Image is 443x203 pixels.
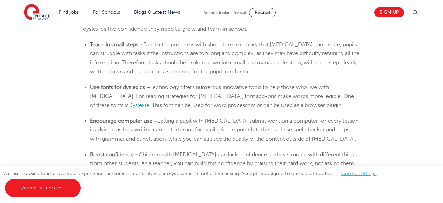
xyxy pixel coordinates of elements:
a: Sign up [374,7,404,17]
span: Technology offers numerous innovative tools to help those who live with [MEDICAL_DATA]. For readi... [90,84,354,108]
img: Engage Education [24,4,50,21]
span: We use cookies to improve your experience, personalise content, and analyse website traffic. By c... [3,171,383,190]
span: Children with [MEDICAL_DATA] can lack confidence as they struggle with different things from othe... [90,152,357,176]
span: Letting a pupil with [MEDICAL_DATA] submit work on a computer for every lesson is advised, as han... [90,118,358,142]
span: . This font can be used for word processors or can be used as a browser plugin [149,102,341,108]
span: Dyslexic students can still thrive in a classroom environment with the right support from teacher... [83,8,349,32]
span: Due to the problems with short-term memory that [MEDICAL_DATA] can create, pupils can struggle wi... [90,42,360,75]
b: Encourage computer use [90,118,152,124]
a: Blogs & Latest News [134,10,180,15]
b: Use fonts for dyslexics – [90,84,150,90]
a: Find jobs [59,10,79,15]
a: Cookie settings [341,171,377,176]
a: Accept all cookies [5,179,81,197]
b: – [154,118,157,124]
a: Dyslexie [128,102,149,108]
span: Schools looking for staff [204,10,248,15]
b: Boost confidence – [90,152,139,158]
span: Recruit [255,10,270,15]
b: Teach in small steps – [90,42,143,48]
a: For Schools [93,10,120,15]
a: Recruit [249,8,276,17]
